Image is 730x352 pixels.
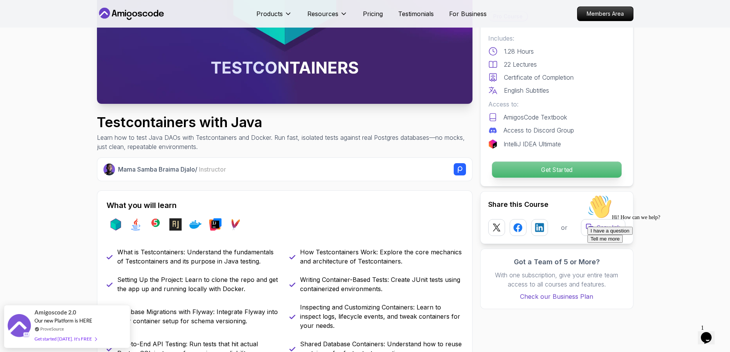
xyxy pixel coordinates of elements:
[34,308,76,317] span: Amigoscode 2.0
[229,218,241,231] img: maven logo
[504,86,549,95] p: English Subtitles
[398,9,434,18] a: Testimonials
[577,7,633,21] a: Members Area
[504,47,534,56] p: 1.28 Hours
[488,34,625,43] p: Includes:
[561,223,568,232] p: or
[488,270,625,289] p: With one subscription, give your entire team access to all courses and features.
[256,9,283,18] p: Products
[149,218,162,231] img: junit logo
[34,334,97,343] div: Get started [DATE]. It's FREE
[449,9,487,18] a: For Business
[504,139,561,149] p: IntelliJ IDEA Ultimate
[488,139,497,149] img: jetbrains logo
[307,9,338,18] p: Resources
[117,247,280,266] p: What is Testcontainers: Understand the fundamentals of Testcontainers and its purpose in Java tes...
[118,165,226,174] p: Mama Samba Braima Djalo /
[256,9,292,25] button: Products
[97,133,472,151] p: Learn how to test Java DAOs with Testcontainers and Docker. Run fast, isolated tests against real...
[300,275,463,293] p: Writing Container-Based Tests: Create JUnit tests using containerized environments.
[504,60,537,69] p: 22 Lectures
[40,326,64,332] a: ProveSource
[488,199,625,210] h2: Share this Course
[8,314,31,339] img: provesource social proof notification image
[130,218,142,231] img: java logo
[34,318,92,324] span: Our new Platform is HERE
[504,126,574,135] p: Access to Discord Group
[504,73,574,82] p: Certificate of Completion
[97,115,472,130] h1: Testcontainers with Java
[107,200,463,211] h2: What you will learn
[3,43,38,51] button: Tell me more
[199,165,226,173] span: Instructor
[581,219,625,236] button: Copy link
[3,35,48,43] button: I have a question
[300,303,463,330] p: Inspecting and Customizing Containers: Learn to inspect logs, lifecycle events, and tweak contain...
[117,307,280,326] p: Database Migrations with Flyway: Integrate Flyway into your container setup for schema versioning.
[504,113,567,122] p: AmigosCode Textbook
[3,23,76,29] span: Hi! How can we help?
[698,321,722,344] iframe: chat widget
[307,9,348,25] button: Resources
[488,100,625,109] p: Access to:
[577,7,633,21] p: Members Area
[110,218,122,231] img: testcontainers logo
[584,192,722,318] iframe: chat widget
[488,292,625,301] a: Check our Business Plan
[3,3,141,51] div: 👋Hi! How can we help?I have a questionTell me more
[363,9,383,18] a: Pricing
[103,164,115,175] img: Nelson Djalo
[209,218,221,231] img: intellij logo
[491,161,622,178] button: Get Started
[117,275,280,293] p: Setting Up the Project: Learn to clone the repo and get the app up and running locally with Docker.
[169,218,182,231] img: assertj logo
[300,247,463,266] p: How Testcontainers Work: Explore the core mechanics and architecture of Testcontainers.
[488,257,625,267] h3: Got a Team of 5 or More?
[189,218,202,231] img: docker logo
[492,162,621,178] p: Get Started
[3,3,28,28] img: :wave:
